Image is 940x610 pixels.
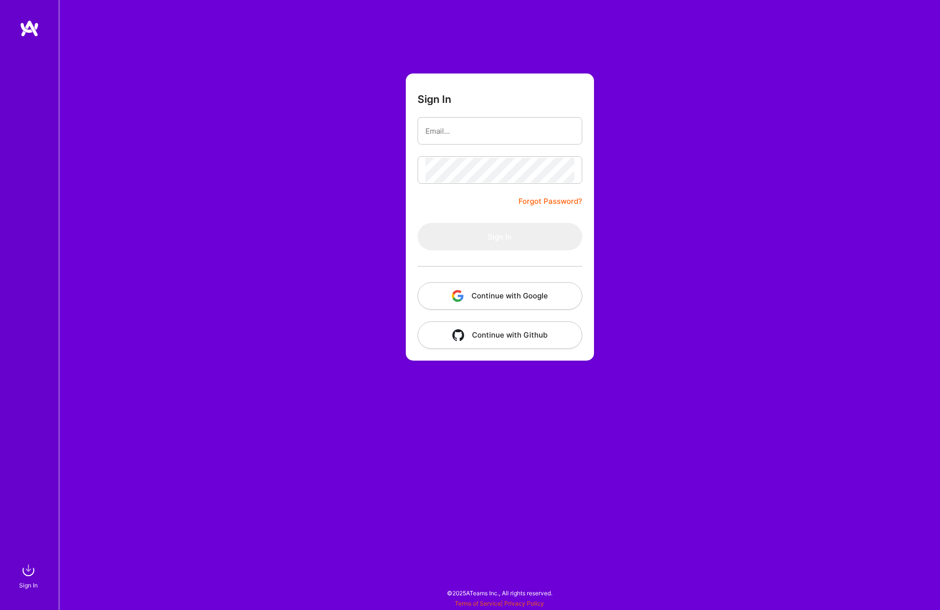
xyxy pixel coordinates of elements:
[418,223,582,250] button: Sign In
[418,282,582,310] button: Continue with Google
[455,600,544,607] span: |
[519,195,582,207] a: Forgot Password?
[455,600,501,607] a: Terms of Service
[59,581,940,605] div: © 2025 ATeams Inc., All rights reserved.
[452,329,464,341] img: icon
[19,561,38,580] img: sign in
[20,20,39,37] img: logo
[504,600,544,607] a: Privacy Policy
[452,290,464,302] img: icon
[418,93,451,105] h3: Sign In
[19,580,38,590] div: Sign In
[418,321,582,349] button: Continue with Github
[425,119,574,144] input: Email...
[21,561,38,590] a: sign inSign In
